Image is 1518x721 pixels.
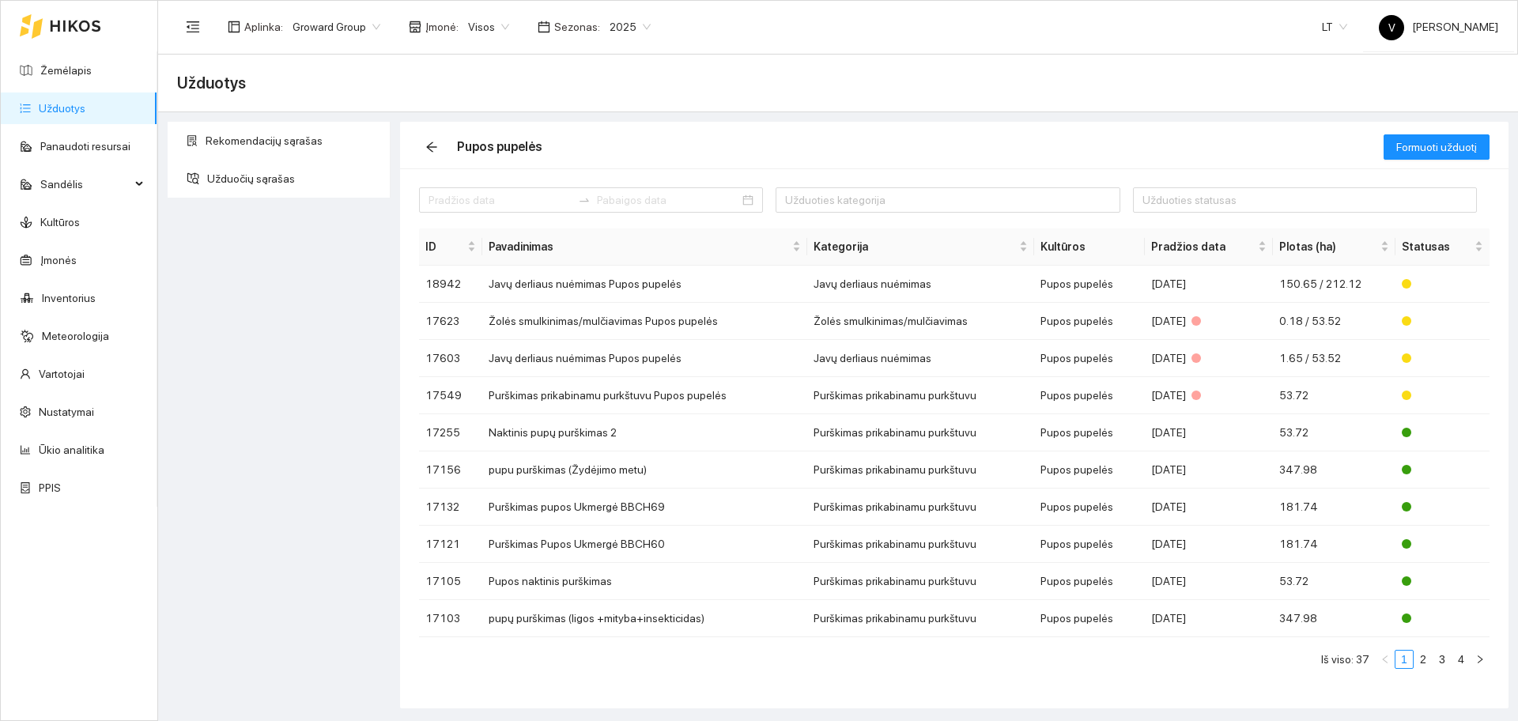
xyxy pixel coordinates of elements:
[554,18,600,36] span: Sezonas :
[42,292,96,304] a: Inventorius
[610,15,651,39] span: 2025
[420,141,444,153] span: arrow-left
[482,266,806,303] td: Javų derliaus nuėmimas Pupos pupelės
[177,11,209,43] button: menu-fold
[482,340,806,377] td: Javų derliaus nuėmimas Pupos pupelės
[1151,312,1267,330] div: [DATE]
[1151,387,1267,404] div: [DATE]
[1034,563,1145,600] td: Pupos pupelės
[1034,414,1145,451] td: Pupos pupelės
[457,137,542,157] div: Pupos pupelės
[1151,535,1267,553] div: [DATE]
[419,134,444,160] button: arrow-left
[1145,228,1273,266] th: this column's title is Pradžios data,this column is sortable
[419,563,482,600] td: 17105
[807,377,1034,414] td: Purškimas prikabinamu purkštuvu
[1151,275,1267,293] div: [DATE]
[1279,315,1341,327] span: 0.18 / 53.52
[1034,266,1145,303] td: Pupos pupelės
[1151,238,1255,255] span: Pradžios data
[1034,340,1145,377] td: Pupos pupelės
[1273,414,1395,451] td: 53.72
[1395,651,1413,668] a: 1
[807,340,1034,377] td: Javų derliaus nuėmimas
[39,444,104,456] a: Ūkio analitika
[177,70,246,96] span: Užduotys
[1151,461,1267,478] div: [DATE]
[40,64,92,77] a: Žemėlapis
[1273,563,1395,600] td: 53.72
[807,451,1034,489] td: Purškimas prikabinamu purkštuvu
[244,18,283,36] span: Aplinka :
[482,228,806,266] th: this column's title is Pavadinimas,this column is sortable
[1471,650,1490,669] li: Pirmyn
[578,194,591,206] span: to
[468,15,509,39] span: Visos
[807,414,1034,451] td: Purškimas prikabinamu purkštuvu
[482,377,806,414] td: Purškimas prikabinamu purkštuvu Pupos pupelės
[1273,228,1395,266] th: this column's title is Plotas (ha),this column is sortable
[1388,15,1395,40] span: V
[1034,526,1145,563] td: Pupos pupelės
[40,140,130,153] a: Panaudoti resursai
[39,481,61,494] a: PPIS
[206,125,378,157] span: Rekomendacijų sąrašas
[1452,651,1470,668] a: 4
[814,238,1016,255] span: Kategorija
[1273,489,1395,526] td: 181.74
[1273,600,1395,637] td: 347.98
[807,228,1034,266] th: this column's title is Kategorija,this column is sortable
[39,102,85,115] a: Užduotys
[1475,655,1485,664] span: right
[578,194,591,206] span: swap-right
[419,266,482,303] td: 18942
[39,368,85,380] a: Vartotojai
[597,191,740,209] input: Pabaigos data
[1034,451,1145,489] td: Pupos pupelės
[1471,650,1490,669] button: right
[1414,651,1432,668] a: 2
[1452,650,1471,669] li: 4
[419,228,482,266] th: this column's title is ID,this column is sortable
[419,489,482,526] td: 17132
[1151,610,1267,627] div: [DATE]
[1151,572,1267,590] div: [DATE]
[1322,15,1347,39] span: LT
[1034,600,1145,637] td: Pupos pupelės
[482,563,806,600] td: Pupos naktinis purškimas
[429,191,572,209] input: Pradžios data
[228,21,240,33] span: layout
[1273,526,1395,563] td: 181.74
[489,238,788,255] span: Pavadinimas
[1034,303,1145,340] td: Pupos pupelės
[538,21,550,33] span: calendar
[1279,238,1377,255] span: Plotas (ha)
[1151,349,1267,367] div: [DATE]
[1395,228,1490,266] th: this column's title is Statusas,this column is sortable
[40,254,77,266] a: Įmonės
[42,330,109,342] a: Meteorologija
[1151,424,1267,441] div: [DATE]
[425,18,459,36] span: Įmonė :
[187,135,198,146] span: solution
[1151,498,1267,515] div: [DATE]
[425,238,464,255] span: ID
[1273,451,1395,489] td: 347.98
[419,526,482,563] td: 17121
[40,168,130,200] span: Sandėlis
[1402,238,1471,255] span: Statusas
[40,216,80,228] a: Kultūros
[482,489,806,526] td: Purškimas pupos Ukmergė BBCH69
[482,600,806,637] td: pupų purškimas (ligos +mityba+insekticidas)
[293,15,380,39] span: Groward Group
[419,414,482,451] td: 17255
[807,489,1034,526] td: Purškimas prikabinamu purkštuvu
[1376,650,1395,669] button: left
[1273,377,1395,414] td: 53.72
[1380,655,1390,664] span: left
[1034,489,1145,526] td: Pupos pupelės
[207,163,378,194] span: Užduočių sąrašas
[807,266,1034,303] td: Javų derliaus nuėmimas
[482,526,806,563] td: Purškimas Pupos Ukmergė BBCH60
[1034,377,1145,414] td: Pupos pupelės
